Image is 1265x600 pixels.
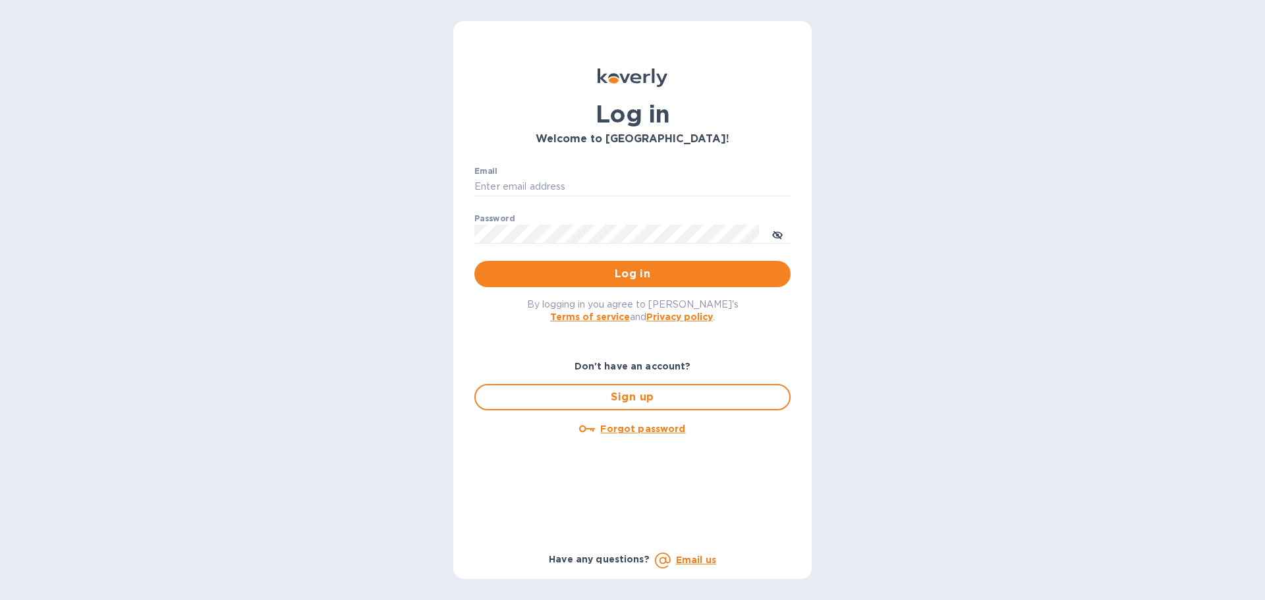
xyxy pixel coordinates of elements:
[598,68,667,87] img: Koverly
[527,299,739,322] span: By logging in you agree to [PERSON_NAME]'s and .
[676,555,716,565] a: Email us
[474,133,791,146] h3: Welcome to [GEOGRAPHIC_DATA]!
[474,167,497,175] label: Email
[486,389,779,405] span: Sign up
[474,384,791,410] button: Sign up
[549,554,650,564] b: Have any questions?
[600,423,685,434] u: Forgot password
[474,215,515,223] label: Password
[474,177,791,197] input: Enter email address
[575,361,691,371] b: Don't have an account?
[764,221,791,247] button: toggle password visibility
[474,261,791,287] button: Log in
[474,100,791,128] h1: Log in
[646,312,713,322] a: Privacy policy
[485,266,780,282] span: Log in
[550,312,630,322] a: Terms of service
